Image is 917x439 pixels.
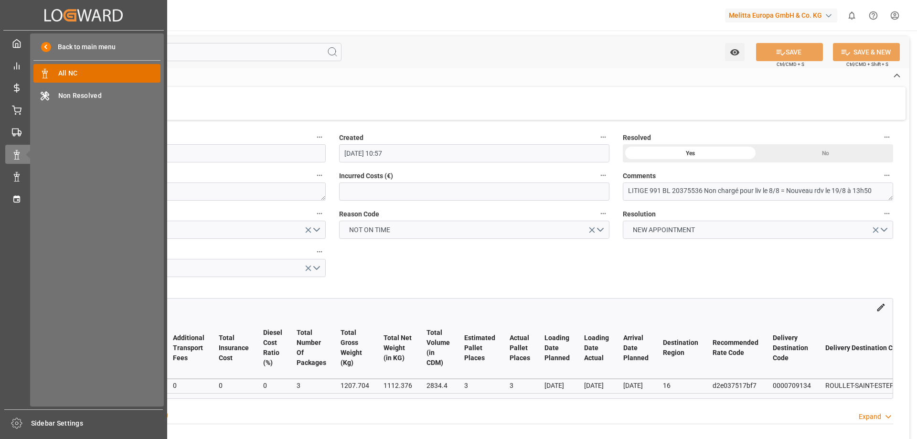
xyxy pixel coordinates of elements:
button: SAVE [756,43,823,61]
span: NOT ON TIME [344,225,395,235]
th: Total Volume (in CDM) [419,317,457,379]
button: Help Center [863,5,884,26]
span: Sidebar Settings [31,418,163,428]
button: Resolution [881,207,893,220]
th: Destination Region [656,317,705,379]
button: Melitta Europa GmbH & Co. KG [725,6,841,24]
button: open menu [339,221,609,239]
span: All NC [58,68,161,78]
th: Arrival Date Planned [616,317,656,379]
button: open menu [55,259,326,277]
button: open menu [623,221,893,239]
div: d2e037517bf7 [713,380,758,391]
div: 0 [263,380,282,391]
div: 3 [510,380,530,391]
span: Comments [623,171,656,181]
input: DD-MM-YYYY HH:MM [55,144,326,162]
a: Rate Management [5,78,162,97]
span: Created [339,133,363,143]
textarea: LITIGE 991 BL 20375536 Non chargé pour liv le 8/8 = Nouveau rdv le 19/8 à 13h50 [623,182,893,201]
button: open menu [725,43,745,61]
span: NEW APPOINTMENT [628,225,700,235]
div: 0000709134 [773,380,811,391]
a: All NC [33,64,160,83]
button: show 0 new notifications [841,5,863,26]
th: Total Number Of Packages [289,317,333,379]
span: Reason Code [339,209,379,219]
a: Order Management [5,100,162,119]
button: Transport ID Logward * [313,169,326,182]
span: Incurred Costs (€) [339,171,393,181]
button: Responsible Party [313,207,326,220]
div: Melitta Europa GmbH & Co. KG [725,9,837,22]
div: Yes [623,144,758,162]
button: Cost Ownership [313,246,326,258]
div: 16 [663,380,698,391]
a: Data Management [5,167,162,186]
button: Updated [313,131,326,143]
div: [DATE] [544,380,570,391]
div: 0 [173,380,204,391]
a: Transport Management [5,123,162,141]
th: Diesel Cost Ratio (%) [256,317,289,379]
div: 1207.704 [341,380,369,391]
input: DD-MM-YYYY HH:MM [339,144,609,162]
a: Non Resolved [33,86,160,105]
th: Loading Date Actual [577,317,616,379]
th: Total Net Weight (in KG) [376,317,419,379]
a: Control Tower [5,56,162,75]
textarea: f4ac08505332 [55,182,326,201]
span: Resolved [623,133,651,143]
span: Ctrl/CMD + Shift + S [846,61,888,68]
div: 1112.376 [384,380,412,391]
button: Resolved [881,131,893,143]
button: Comments [881,169,893,182]
span: Ctrl/CMD + S [777,61,804,68]
div: [DATE] [623,380,649,391]
th: Additional Transport Fees [166,317,212,379]
div: No [758,144,893,162]
input: Search Fields [44,43,341,61]
th: Delivery Destination City [818,317,910,379]
div: [DATE] [584,380,609,391]
th: Total Gross Weight (Kg) [333,317,376,379]
span: Non Resolved [58,91,161,101]
button: Reason Code [597,207,609,220]
th: Recommended Rate Code [705,317,766,379]
a: Timeslot Management [5,189,162,208]
div: ROULLET-SAINT-ESTEPHE [825,380,903,391]
th: Delivery Destination Code [766,317,818,379]
span: Resolution [623,209,656,219]
span: Back to main menu [51,42,116,52]
th: Loading Date Planned [537,317,577,379]
button: Incurred Costs (€) [597,169,609,182]
button: SAVE & NEW [833,43,900,61]
th: Total Insurance Cost [212,317,256,379]
th: Estimated Pallet Places [457,317,502,379]
div: 0 [219,380,249,391]
button: open menu [55,221,326,239]
a: My Cockpit [5,34,162,53]
button: Created [597,131,609,143]
div: Expand [859,412,881,422]
div: 3 [297,380,326,391]
div: 2834.4 [427,380,450,391]
div: 3 [464,380,495,391]
th: Actual Pallet Places [502,317,537,379]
